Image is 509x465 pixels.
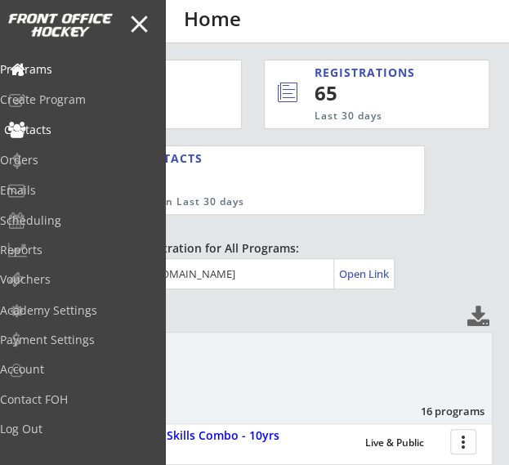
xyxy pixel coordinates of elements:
div: Your Link for Registration for All Programs: [57,240,442,257]
div: Last 30 days [315,110,422,123]
div: 16 programs [400,404,484,418]
a: Open Link [339,262,391,285]
div: Live & Public [365,437,442,449]
div: New in Last 30 days [136,195,349,209]
button: close [125,10,154,38]
button: more_vert [450,429,476,454]
div: REGISTRATIONS [315,65,424,81]
div: Open Link [339,267,391,281]
div: CONTACTS [136,150,210,167]
div: 36 [136,165,236,193]
div: Contacts [4,124,151,136]
div: 65 [315,79,435,107]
